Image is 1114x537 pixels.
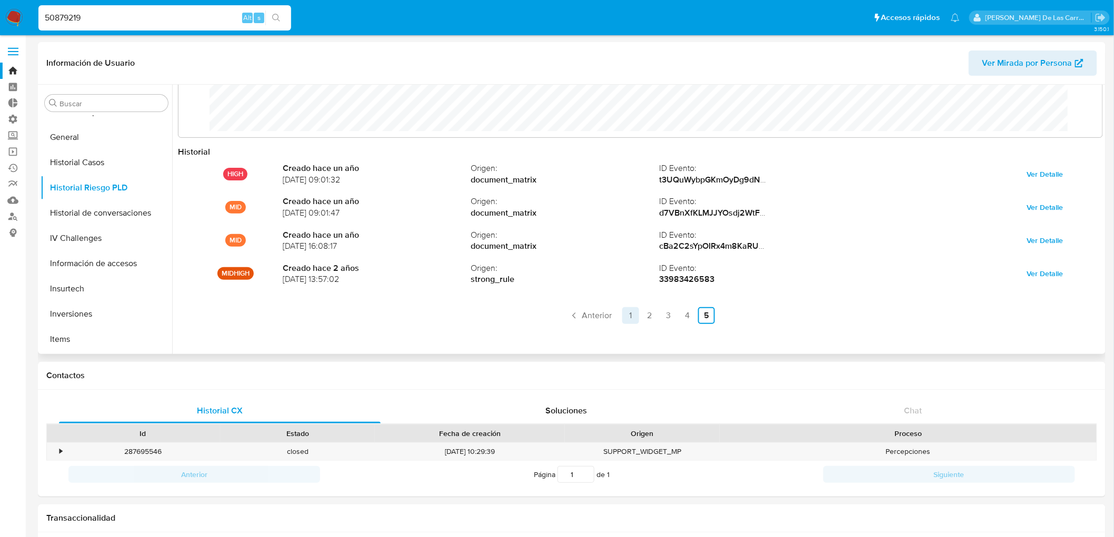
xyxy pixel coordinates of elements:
a: Salir [1095,12,1106,23]
p: MID [225,201,246,214]
button: Buscar [49,99,57,107]
button: IV Challenges [41,226,172,251]
a: Notificaciones [951,13,960,22]
h1: Transaccionalidad [46,513,1097,523]
strong: document_matrix [471,207,660,219]
span: Soluciones [546,404,588,417]
span: Ver Detalle [1027,200,1063,215]
span: Alt [243,13,252,23]
button: Información de accesos [41,251,172,276]
span: Página de [534,466,610,483]
span: Ver Detalle [1027,167,1063,181]
div: [DATE] 10:29:39 [375,443,565,460]
strong: document_matrix [471,240,660,252]
a: Ir a la página 1 [622,307,639,324]
button: search-icon [265,11,287,25]
button: Historial Casos [41,150,172,175]
span: ID Evento : [659,196,848,207]
p: MID [225,234,246,247]
span: [DATE] 09:01:47 [283,207,471,219]
button: KYC [41,352,172,377]
h1: Contactos [46,370,1097,381]
span: Origen : [471,196,660,207]
button: Historial de conversaciones [41,200,172,226]
strong: t3UQuWybpGKmOyDg9dNgZhziTfg+9e0Fv4Tchh8RXL83XW736ZANQHPSSnA/GYYGyaVTa1RMrqH9auCf8wUOQQ== [659,174,1103,186]
strong: 33983426583 [659,273,714,285]
h1: Información de Usuario [46,58,135,68]
span: 1 [607,469,610,480]
nav: Paginación [178,307,1103,324]
button: Ver Detalle [1020,166,1071,183]
span: Accesos rápidos [881,12,940,23]
span: Ver Mirada por Persona [982,50,1072,76]
p: HIGH [223,168,247,180]
span: Ver Detalle [1027,233,1063,248]
button: Ver Detalle [1020,232,1071,249]
span: ID Evento : [659,262,848,274]
div: Origen [572,428,712,439]
strong: Creado hace un año [283,196,471,207]
span: [DATE] 16:08:17 [283,240,471,252]
strong: strong_rule [471,273,660,285]
div: Estado [227,428,367,439]
div: Fecha de creación [382,428,558,439]
span: Anterior [582,311,612,320]
a: Ir a la página 4 [679,307,696,324]
span: Origen : [471,163,660,174]
span: s [257,13,261,23]
div: SUPPORT_WIDGET_MP [565,443,720,460]
button: Items [41,327,172,352]
button: Siguiente [823,466,1075,483]
span: Origen : [471,262,660,274]
strong: cBa2C2sYpOIRx4m8KaRUhghsmZmFKnml7Z0+NXB2uONiSgBhRFkLyk6ZJnBZVM++aUC4IAZfVgwxb/6T/0bfug== [659,240,1085,252]
button: Anterior [68,466,320,483]
strong: d7VBnXfKLMJJYOsdj2WtFkAKM+j15a73c5QIvpX3cDCI5F4EJbVJhkVxQfPGBALm+HoFU/q/BKBNyrvrdZ3gew== [659,207,1076,219]
span: Ver Detalle [1027,266,1063,281]
button: Ver Detalle [1020,265,1071,282]
p: MIDHIGH [217,267,254,280]
button: Historial Riesgo PLD [41,175,172,200]
strong: Creado hace 2 años [283,262,471,274]
button: Insurtech [41,276,172,301]
div: Percepciones [720,443,1097,460]
input: Buscar [59,99,164,108]
p: delfina.delascarreras@mercadolibre.com [986,13,1092,23]
span: Chat [904,404,922,417]
span: Origen : [471,229,660,241]
button: Ver Detalle [1020,199,1071,216]
a: Ir a la página 2 [641,307,658,324]
strong: document_matrix [471,174,660,186]
button: Ver Mirada por Persona [969,50,1097,76]
span: [DATE] 09:01:32 [283,174,471,186]
div: Proceso [727,428,1089,439]
span: [DATE] 13:57:02 [283,273,471,285]
div: 287695546 [65,443,220,460]
a: Ir a la página 5 [698,307,715,324]
strong: Creado hace un año [283,229,471,241]
a: Anterior [565,307,616,324]
span: Historial CX [197,404,243,417]
div: • [59,447,62,457]
strong: Historial [178,146,210,158]
div: Id [73,428,213,439]
span: ID Evento : [659,163,848,174]
button: General [41,125,172,150]
button: Inversiones [41,301,172,327]
a: Ir a la página 3 [660,307,677,324]
div: closed [220,443,375,460]
span: ID Evento : [659,229,848,241]
input: Buscar usuario o caso... [38,11,291,25]
strong: Creado hace un año [283,163,471,174]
